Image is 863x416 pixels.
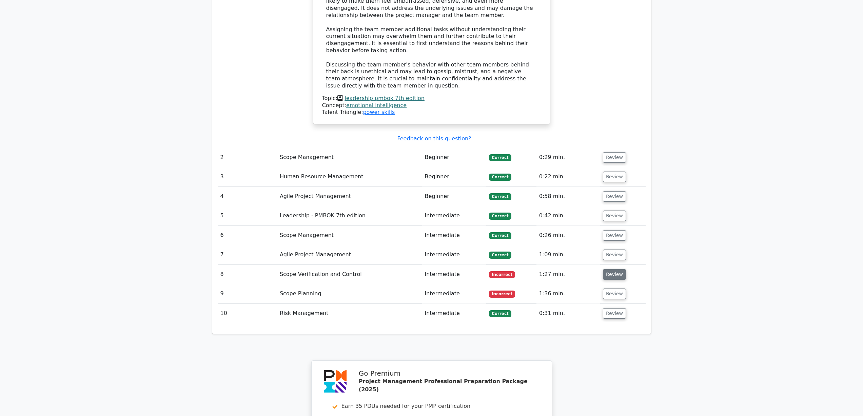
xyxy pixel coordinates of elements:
[536,226,600,245] td: 0:26 min.
[536,206,600,225] td: 0:42 min.
[489,232,511,239] span: Correct
[422,226,487,245] td: Intermediate
[489,174,511,180] span: Correct
[277,167,422,186] td: Human Resource Management
[422,265,487,284] td: Intermediate
[277,226,422,245] td: Scope Management
[536,304,600,323] td: 0:31 min.
[363,109,395,115] a: power skills
[218,206,277,225] td: 5
[422,148,487,167] td: Beginner
[489,252,511,258] span: Correct
[489,310,511,317] span: Correct
[218,167,277,186] td: 3
[603,230,626,241] button: Review
[489,213,511,219] span: Correct
[277,187,422,206] td: Agile Project Management
[218,226,277,245] td: 6
[277,265,422,284] td: Scope Verification and Control
[603,308,626,319] button: Review
[218,245,277,264] td: 7
[603,172,626,182] button: Review
[489,154,511,161] span: Correct
[603,269,626,280] button: Review
[397,135,471,142] a: Feedback on this question?
[536,245,600,264] td: 1:09 min.
[422,187,487,206] td: Beginner
[422,206,487,225] td: Intermediate
[277,304,422,323] td: Risk Management
[277,206,422,225] td: Leadership - PMBOK 7th edition
[218,187,277,206] td: 4
[536,148,600,167] td: 0:29 min.
[489,271,515,278] span: Incorrect
[277,148,422,167] td: Scope Management
[489,291,515,297] span: Incorrect
[322,102,541,109] div: Concept:
[346,102,407,108] a: emotional intelligence
[536,284,600,303] td: 1:36 min.
[218,284,277,303] td: 9
[603,289,626,299] button: Review
[218,265,277,284] td: 8
[603,152,626,163] button: Review
[218,148,277,167] td: 2
[322,95,541,116] div: Talent Triangle:
[603,211,626,221] button: Review
[422,304,487,323] td: Intermediate
[536,187,600,206] td: 0:58 min.
[603,191,626,202] button: Review
[345,95,425,101] a: leadership pmbok 7th edition
[422,167,487,186] td: Beginner
[277,245,422,264] td: Agile Project Management
[536,167,600,186] td: 0:22 min.
[322,95,541,102] div: Topic:
[218,304,277,323] td: 10
[422,245,487,264] td: Intermediate
[422,284,487,303] td: Intermediate
[536,265,600,284] td: 1:27 min.
[603,250,626,260] button: Review
[489,193,511,200] span: Correct
[277,284,422,303] td: Scope Planning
